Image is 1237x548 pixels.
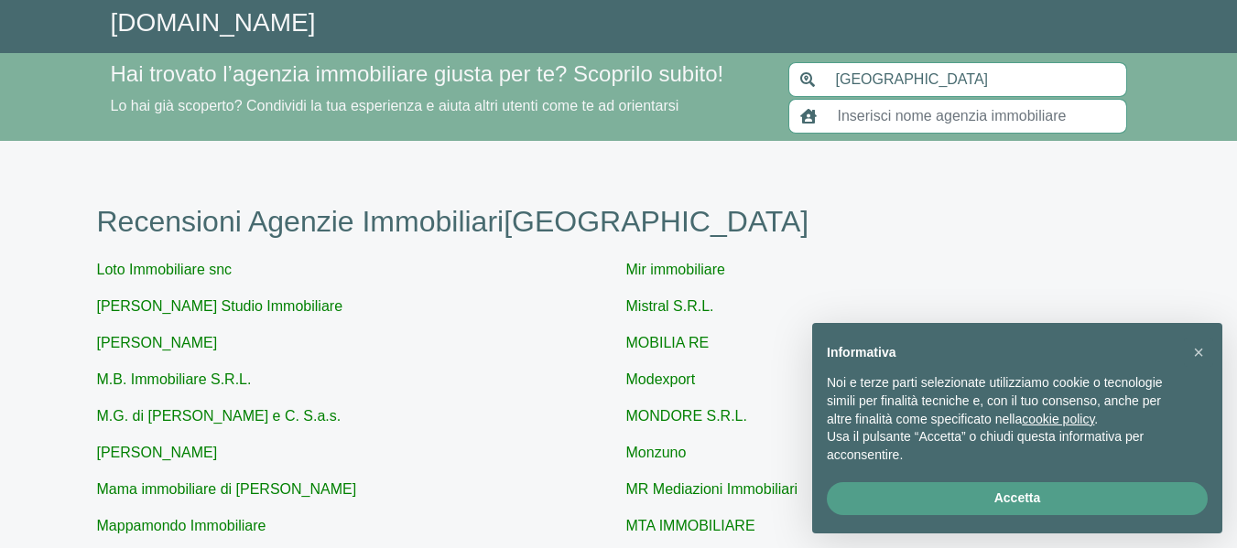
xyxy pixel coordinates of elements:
[97,204,1141,239] h1: Recensioni Agenzie Immobiliari [GEOGRAPHIC_DATA]
[97,408,342,424] a: M.G. di [PERSON_NAME] e C. S.a.s.
[97,371,252,387] a: M.B. Immobiliare S.R.L.
[626,518,755,533] a: MTA IMMOBILIARE
[111,95,766,117] p: Lo hai già scoperto? Condividi la tua esperienza e aiuta altri utenti come te ad orientarsi
[626,335,710,350] a: MOBILIA RE
[97,445,218,460] a: [PERSON_NAME]
[626,298,714,314] a: Mistral S.R.L.
[97,262,233,277] a: Loto Immobiliare snc
[97,481,357,497] a: Mama immobiliare di [PERSON_NAME]
[827,99,1127,134] input: Inserisci nome agenzia immobiliare
[97,335,218,350] a: [PERSON_NAME]
[1184,338,1213,367] button: Chiudi questa informativa
[97,298,343,314] a: [PERSON_NAME] Studio Immobiliare
[626,445,687,460] a: Monzuno
[626,262,725,277] a: Mir immobiliare
[827,345,1178,360] h2: Informativa
[827,428,1178,464] p: Usa il pulsante “Accetta” o chiudi questa informativa per acconsentire.
[111,8,316,37] a: [DOMAIN_NAME]
[1193,342,1204,362] span: ×
[825,62,1127,97] input: Inserisci area di ricerca (Comune o Provincia)
[1022,412,1094,426] a: cookie policy - il link si apre in una nuova scheda
[111,61,766,88] h4: Hai trovato l’agenzia immobiliare giusta per te? Scoprilo subito!
[626,371,696,387] a: Modexport
[827,482,1208,515] button: Accetta
[626,481,798,497] a: MR Mediazioni Immobiliari
[827,374,1178,428] p: Noi e terze parti selezionate utilizziamo cookie o tecnologie simili per finalità tecniche e, con...
[97,518,266,533] a: Mappamondo Immobiliare
[626,408,747,424] a: MONDORE S.R.L.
